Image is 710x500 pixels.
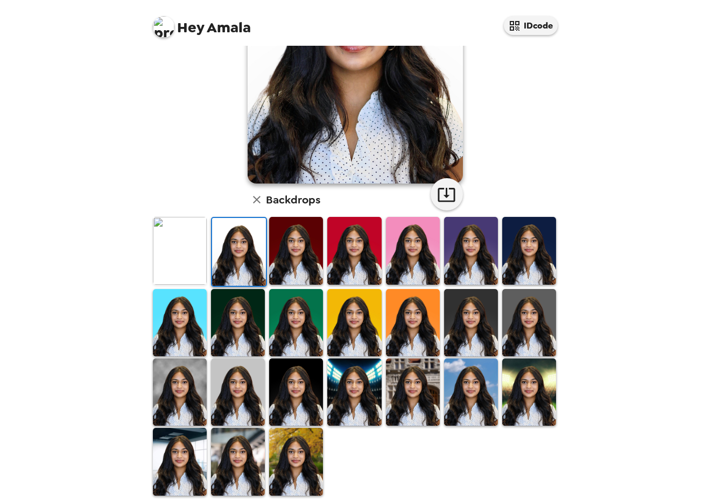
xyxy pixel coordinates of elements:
span: Amala [153,11,251,35]
button: IDcode [504,16,558,35]
span: Hey [177,18,204,37]
img: profile pic [153,16,174,38]
img: Original [153,217,207,284]
h6: Backdrops [266,191,320,208]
